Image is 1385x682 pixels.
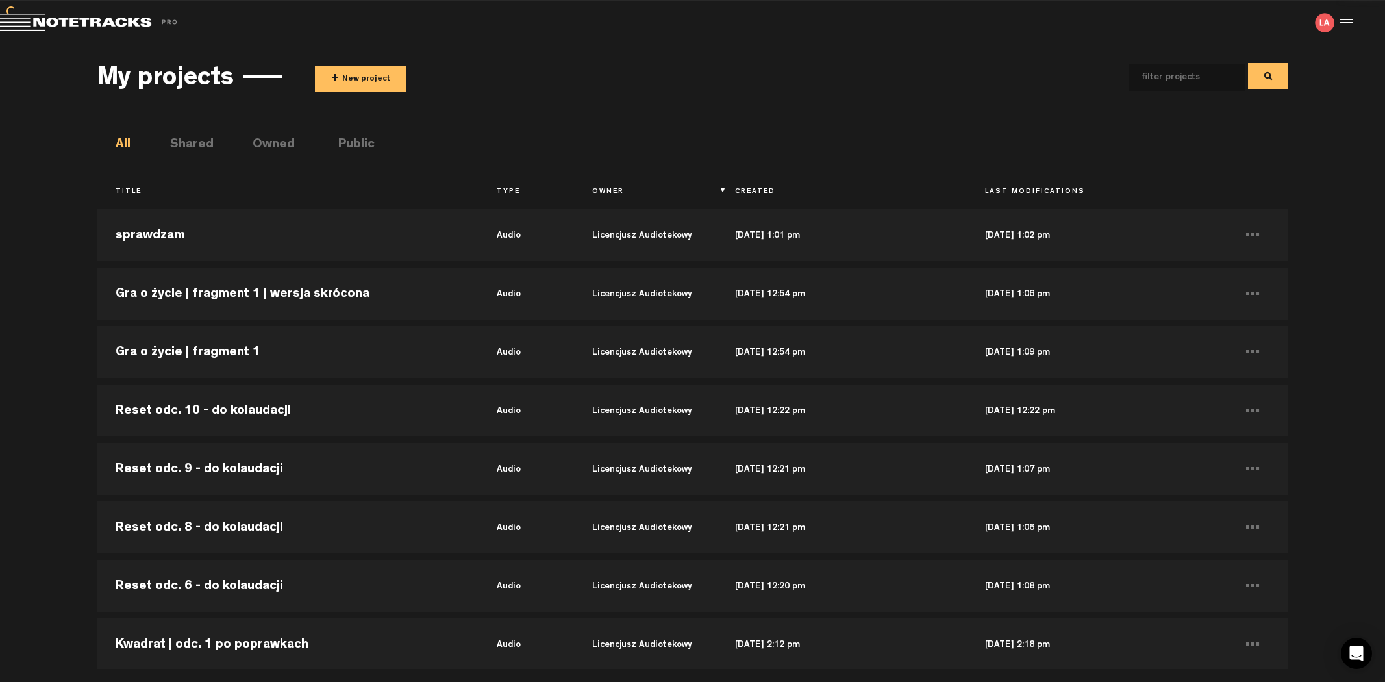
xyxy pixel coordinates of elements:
[1341,638,1372,669] div: Open Intercom Messenger
[573,615,716,674] td: Licencjusz Audiotekowy
[1217,323,1288,381] td: ...
[97,206,478,264] td: sprawdzam
[966,381,1216,440] td: [DATE] 12:22 pm
[716,323,966,381] td: [DATE] 12:54 pm
[97,323,478,381] td: Gra o życie | fragment 1
[97,498,478,557] td: Reset odc. 8 - do kolaudacji
[97,557,478,615] td: Reset odc. 6 - do kolaudacji
[573,440,716,498] td: Licencjusz Audiotekowy
[966,557,1216,615] td: [DATE] 1:08 pm
[97,181,478,203] th: Title
[97,66,234,94] h3: My projects
[478,264,573,323] td: audio
[97,440,478,498] td: Reset odc. 9 - do kolaudacji
[966,181,1216,203] th: Last Modifications
[716,206,966,264] td: [DATE] 1:01 pm
[966,440,1216,498] td: [DATE] 1:07 pm
[478,381,573,440] td: audio
[478,498,573,557] td: audio
[966,264,1216,323] td: [DATE] 1:06 pm
[116,136,143,155] li: All
[1129,64,1225,91] input: filter projects
[315,66,406,92] button: +New project
[573,181,716,203] th: Owner
[253,136,280,155] li: Owned
[966,615,1216,674] td: [DATE] 2:18 pm
[97,381,478,440] td: Reset odc. 10 - do kolaudacji
[97,615,478,674] td: Kwadrat | odc. 1 po poprawkach
[478,557,573,615] td: audio
[1217,381,1288,440] td: ...
[1217,498,1288,557] td: ...
[1217,440,1288,498] td: ...
[478,323,573,381] td: audio
[966,323,1216,381] td: [DATE] 1:09 pm
[170,136,197,155] li: Shared
[478,181,573,203] th: Type
[716,264,966,323] td: [DATE] 12:54 pm
[716,381,966,440] td: [DATE] 12:22 pm
[573,264,716,323] td: Licencjusz Audiotekowy
[478,440,573,498] td: audio
[716,440,966,498] td: [DATE] 12:21 pm
[1217,206,1288,264] td: ...
[1217,264,1288,323] td: ...
[1217,557,1288,615] td: ...
[331,71,338,86] span: +
[1217,615,1288,674] td: ...
[716,181,966,203] th: Created
[716,557,966,615] td: [DATE] 12:20 pm
[966,206,1216,264] td: [DATE] 1:02 pm
[478,206,573,264] td: audio
[573,557,716,615] td: Licencjusz Audiotekowy
[966,498,1216,557] td: [DATE] 1:06 pm
[1315,13,1334,32] img: letters
[573,498,716,557] td: Licencjusz Audiotekowy
[573,206,716,264] td: Licencjusz Audiotekowy
[716,498,966,557] td: [DATE] 12:21 pm
[478,615,573,674] td: audio
[716,615,966,674] td: [DATE] 2:12 pm
[97,264,478,323] td: Gra o życie | fragment 1 | wersja skrócona
[573,381,716,440] td: Licencjusz Audiotekowy
[338,136,366,155] li: Public
[573,323,716,381] td: Licencjusz Audiotekowy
